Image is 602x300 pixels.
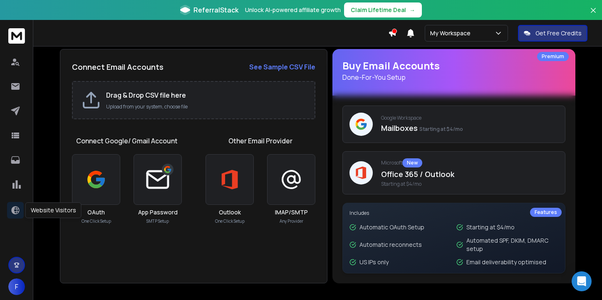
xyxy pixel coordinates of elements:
h3: OAuth [87,208,105,216]
span: Starting at $4/mo [381,181,558,187]
a: See Sample CSV File [249,62,315,72]
span: → [409,6,415,14]
p: Automatic OAuth Setup [359,223,424,231]
p: Upload from your system, choose file [106,103,306,110]
p: One Click Setup [82,218,111,224]
p: SMTP Setup [146,218,169,224]
p: One Click Setup [215,218,245,224]
h1: Buy Email Accounts [342,59,565,82]
p: Mailboxes [381,122,558,134]
h3: IMAP/SMTP [275,208,308,216]
h3: App Password [138,208,178,216]
h2: Drag & Drop CSV file here [106,90,306,100]
button: Claim Lifetime Deal→ [344,2,422,17]
p: Email deliverability optimised [466,258,546,266]
h2: Connect Email Accounts [72,61,164,73]
div: Features [530,208,562,217]
p: My Workspace [430,29,474,37]
p: Any Provider [280,218,303,224]
button: F [8,278,25,295]
p: Office 365 / Outlook [381,168,558,180]
button: Get Free Credits [518,25,587,42]
p: Done-For-You Setup [342,72,565,82]
span: ReferralStack [193,5,238,15]
span: Starting at $4/mo [419,125,463,133]
h3: Outlook [219,208,241,216]
p: Automated SPF, DKIM, DMARC setup [466,236,558,253]
p: Microsoft [381,158,558,167]
h1: Connect Google/ Gmail Account [76,136,178,146]
p: Starting at $4/mo [466,223,515,231]
p: Google Workspace [381,115,558,121]
p: US IPs only [359,258,389,266]
h1: Other Email Provider [228,136,292,146]
p: Automatic reconnects [359,241,422,249]
div: New [402,158,422,167]
p: Includes [349,210,558,216]
p: Get Free Credits [535,29,582,37]
div: Premium [537,52,569,61]
div: Website Visitors [25,202,82,218]
button: Close banner [588,5,599,25]
p: Unlock AI-powered affiliate growth [245,6,341,14]
div: Open Intercom Messenger [572,271,592,291]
